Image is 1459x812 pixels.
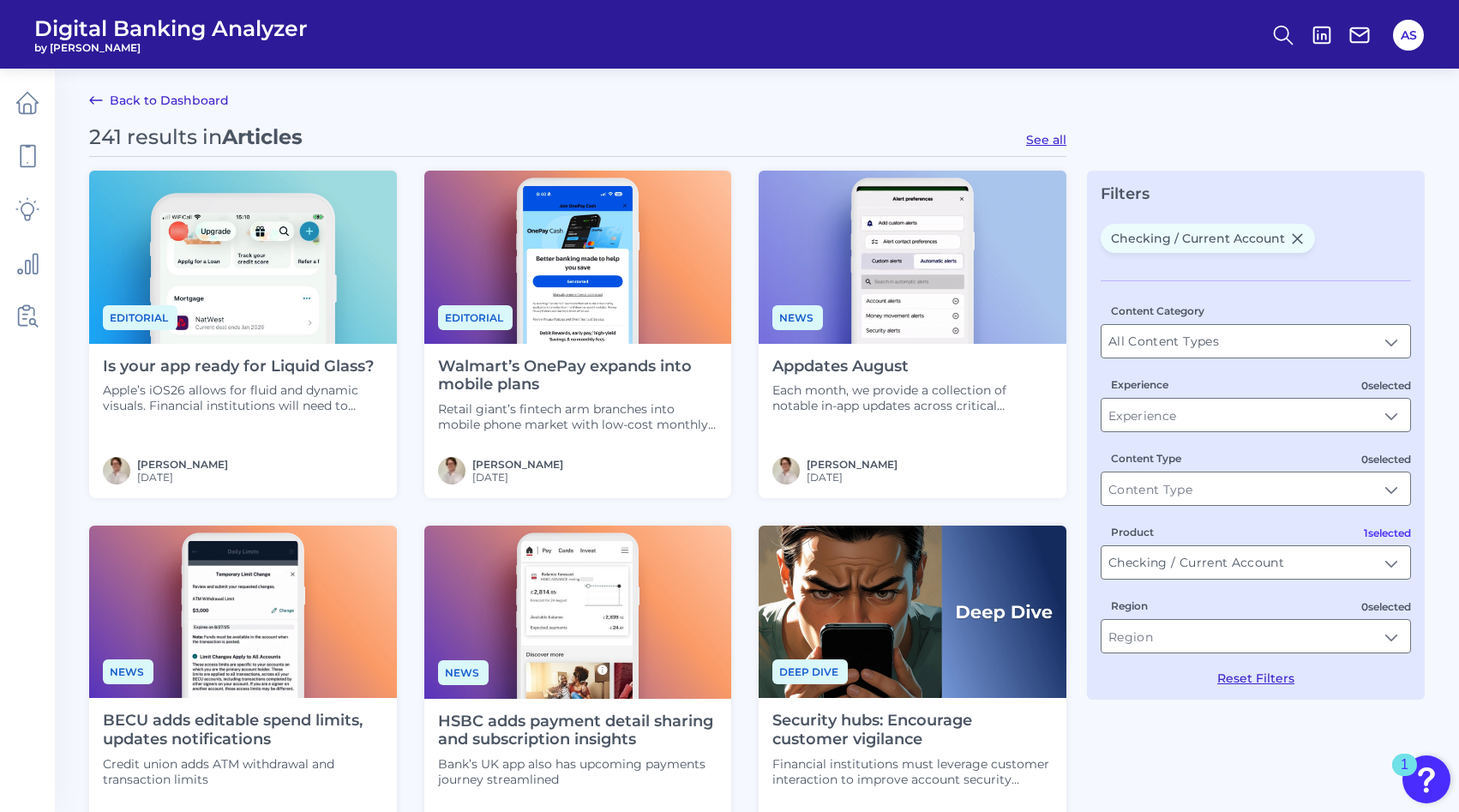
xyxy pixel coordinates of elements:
img: Appdates - Phone.png [759,171,1066,344]
button: Open Resource Center, 1 new notification [1402,755,1450,803]
input: Experience [1102,399,1410,431]
button: Reset Filters [1217,671,1294,686]
img: MIchael McCaw [103,457,130,484]
span: Deep dive [772,659,848,684]
h4: Security hubs: Encourage customer vigilance [772,712,1053,749]
span: [DATE] [807,471,898,484]
label: Region [1111,599,1148,612]
p: Bank’s UK app also has upcoming payments journey streamlined [438,756,718,787]
p: Financial institutions must leverage customer interaction to improve account security through ded... [772,756,1053,787]
span: News [438,660,489,685]
label: Product [1111,526,1154,538]
img: MIchael McCaw [438,457,465,484]
a: [PERSON_NAME] [807,458,898,471]
label: Content Type [1111,452,1181,465]
h4: Appdates August [772,358,1053,376]
button: See all [1026,132,1066,147]
h4: HSBC adds payment detail sharing and subscription insights [438,713,718,749]
a: Back to Dashboard [89,90,229,111]
img: MIchael McCaw [772,457,800,484]
input: Content Type [1102,472,1410,505]
span: Digital Banking Analyzer [34,15,308,41]
img: Editorial - Phone Zoom In.png [89,171,397,344]
h4: BECU adds editable spend limits, updates notifications [103,712,383,749]
label: Content Category [1111,304,1204,317]
span: Articles [222,124,303,149]
a: Editorial [103,309,177,325]
h4: Is your app ready for Liquid Glass? [103,358,383,376]
span: by [PERSON_NAME] [34,41,308,54]
span: Editorial [103,305,177,330]
img: News - Phone.png [424,526,732,699]
a: Editorial [438,309,513,325]
span: [DATE] [137,471,228,484]
p: Credit union adds ATM withdrawal and transaction limits [103,756,383,787]
input: Region [1102,620,1410,653]
span: News [103,659,153,684]
div: 241 results in [89,124,303,149]
span: Editorial [438,305,513,330]
a: [PERSON_NAME] [137,458,228,471]
p: Each month, we provide a collection of notable in-app updates across critical categories and any ... [772,382,1053,413]
span: News [772,305,823,330]
h4: Walmart’s OnePay expands into mobile plans [438,358,718,394]
a: News [103,663,153,679]
img: News - Phone (2).png [89,526,397,699]
span: [DATE] [472,471,563,484]
a: News [772,309,823,325]
p: Apple’s iOS26 allows for fluid and dynamic visuals. Financial institutions will need to optimize ... [103,382,383,413]
div: 1 [1401,765,1408,787]
a: Deep dive [772,663,848,679]
span: Filters [1101,184,1150,203]
a: News [438,664,489,680]
button: AS [1393,20,1424,51]
a: [PERSON_NAME] [472,458,563,471]
p: Retail giant’s fintech arm branches into mobile phone market with low-cost monthly charge. It’s i... [438,401,718,432]
img: News - Phone (3).png [424,171,732,344]
img: Deep Dives with Right Label.png [759,526,1066,699]
label: Experience [1111,378,1168,391]
span: Checking / Current Account [1101,224,1315,253]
